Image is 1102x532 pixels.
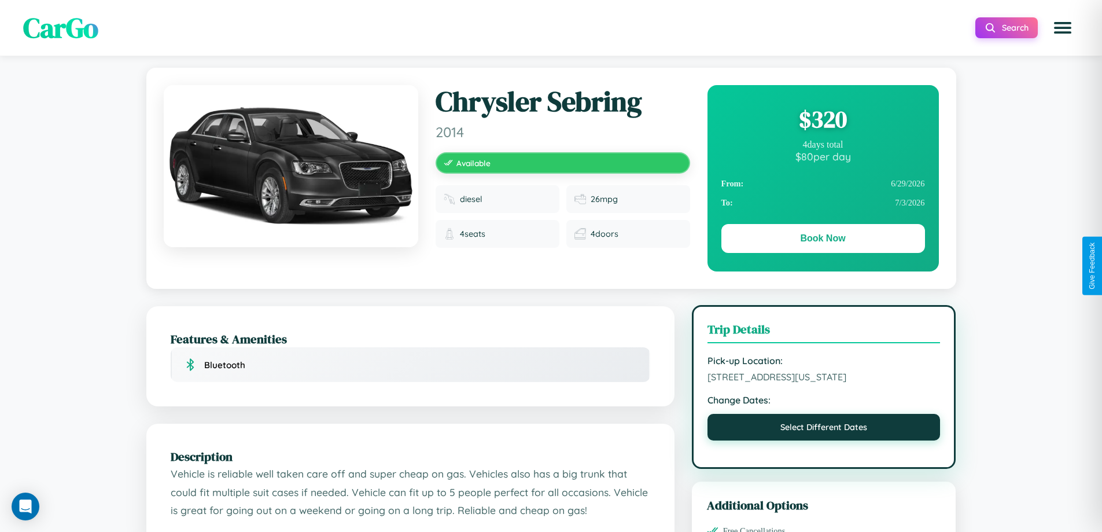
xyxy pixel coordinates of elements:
div: Open Intercom Messenger [12,493,39,520]
span: [STREET_ADDRESS][US_STATE] [707,371,941,383]
button: Select Different Dates [707,414,941,441]
div: 7 / 3 / 2026 [721,193,925,212]
div: $ 80 per day [721,150,925,163]
img: Seats [444,228,455,240]
h2: Features & Amenities [171,331,650,347]
img: Fuel efficiency [574,193,586,205]
img: Fuel type [444,193,455,205]
strong: To: [721,198,733,208]
span: CarGo [23,9,98,47]
div: $ 320 [721,104,925,135]
span: 4 seats [460,229,485,239]
div: 4 days total [721,140,925,150]
h3: Additional Options [707,497,941,513]
div: Give Feedback [1088,243,1096,289]
button: Open menu [1046,12,1079,44]
span: 4 doors [591,229,618,239]
span: 26 mpg [591,194,618,204]
h2: Description [171,448,650,465]
span: Bluetooth [204,359,245,370]
button: Book Now [721,224,925,253]
span: Search [1002,23,1029,33]
p: Vehicle is reliable well taken care off and super cheap on gas. Vehicles also has a big trunk tha... [171,465,650,520]
strong: From: [721,179,744,189]
span: Available [456,158,491,168]
img: Chrysler Sebring 2014 [164,85,418,247]
div: 6 / 29 / 2026 [721,174,925,193]
span: diesel [460,194,482,204]
button: Search [975,17,1038,38]
img: Doors [574,228,586,240]
h1: Chrysler Sebring [436,85,690,119]
strong: Pick-up Location: [707,355,941,366]
span: 2014 [436,123,690,141]
h3: Trip Details [707,321,941,343]
strong: Change Dates: [707,394,941,406]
